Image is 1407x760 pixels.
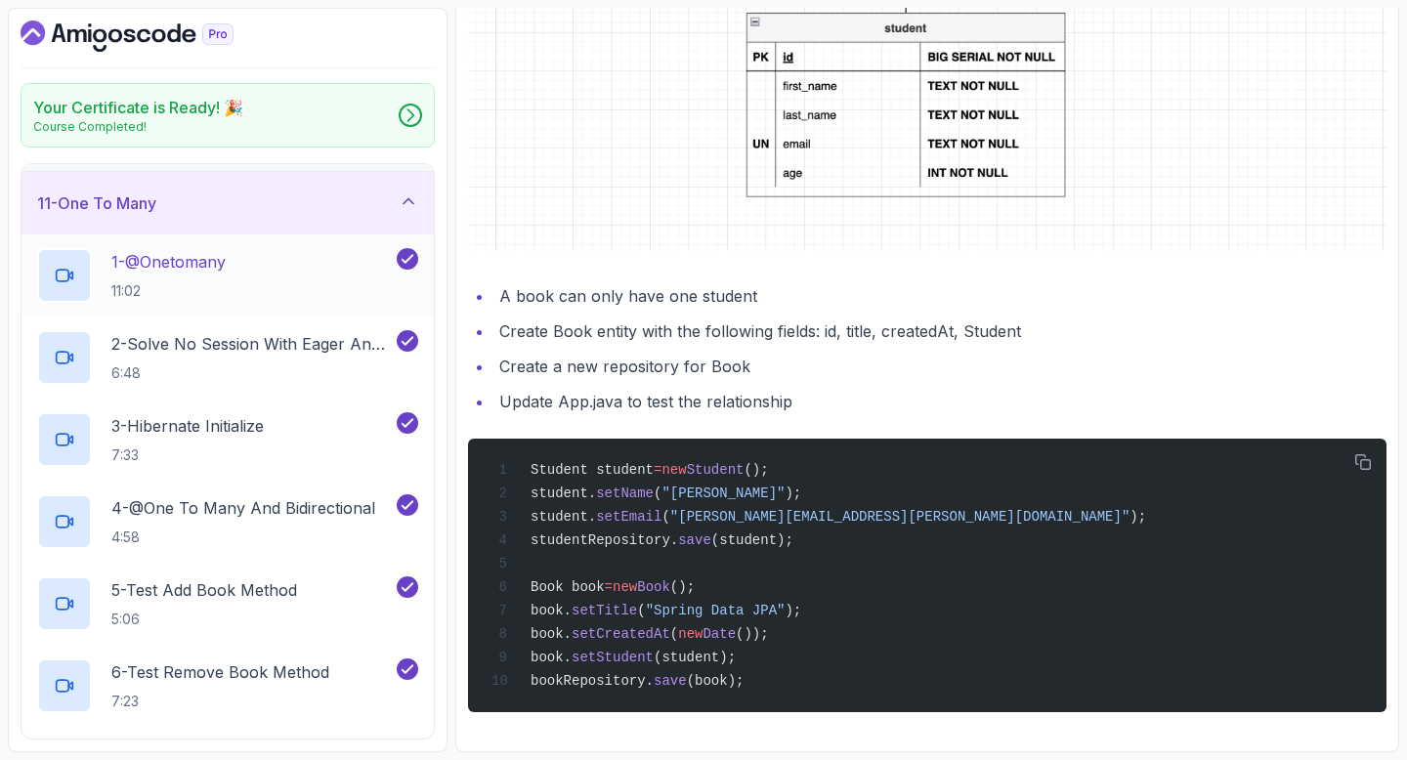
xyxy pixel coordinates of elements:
[111,692,329,711] p: 7:23
[785,486,801,501] span: );
[670,579,695,595] span: ();
[111,496,375,520] p: 4 - @One To Many And Bidirectional
[637,579,670,595] span: Book
[111,332,393,356] p: 2 - Solve No Session With Eager And Fetch
[687,462,745,478] span: Student
[111,660,329,684] p: 6 - Test Remove Book Method
[661,509,669,525] span: (
[531,650,572,665] span: book.
[596,486,654,501] span: setName
[33,96,243,119] h2: Your Certificate is Ready! 🎉
[744,462,768,478] span: ();
[687,673,745,689] span: (book);
[703,626,736,642] span: Date
[493,353,1386,380] li: Create a new repository for Book
[111,578,297,602] p: 5 - Test Add Book Method
[37,330,418,385] button: 2-Solve No Session With Eager And Fetch6:48
[678,626,703,642] span: new
[736,626,769,642] span: ());
[531,486,596,501] span: student.
[111,281,226,301] p: 11:02
[646,603,786,618] span: "Spring Data JPA"
[37,248,418,303] button: 1-@Onetomany11:02
[111,528,375,547] p: 4:58
[678,532,711,548] span: save
[531,462,654,478] span: Student student
[37,191,156,215] h3: 11 - One To Many
[493,282,1386,310] li: A book can only have one student
[531,626,572,642] span: book.
[111,363,393,383] p: 6:48
[37,576,418,631] button: 5-Test Add Book Method5:06
[21,21,278,52] a: Dashboard
[654,650,736,665] span: (student);
[596,509,661,525] span: setEmail
[111,445,264,465] p: 7:33
[605,579,613,595] span: =
[654,486,661,501] span: (
[531,603,572,618] span: book.
[711,532,793,548] span: (student);
[111,414,264,438] p: 3 - Hibernate Initialize
[654,462,661,478] span: =
[613,579,637,595] span: new
[654,673,687,689] span: save
[572,603,637,618] span: setTitle
[670,626,678,642] span: (
[37,494,418,549] button: 4-@One To Many And Bidirectional4:58
[1130,509,1146,525] span: );
[661,462,686,478] span: new
[21,83,435,148] a: Your Certificate is Ready! 🎉Course Completed!
[572,650,654,665] span: setStudent
[670,509,1130,525] span: "[PERSON_NAME][EMAIL_ADDRESS][PERSON_NAME][DOMAIN_NAME]"
[21,172,434,234] button: 11-One To Many
[33,119,243,135] p: Course Completed!
[785,603,801,618] span: );
[493,317,1386,345] li: Create Book entity with the following fields: id, title, createdAt, Student
[111,610,297,629] p: 5:06
[531,673,654,689] span: bookRepository.
[661,486,785,501] span: "[PERSON_NAME]"
[37,658,418,713] button: 6-Test Remove Book Method7:23
[637,603,645,618] span: (
[531,509,596,525] span: student.
[111,250,226,274] p: 1 - @Onetomany
[531,532,678,548] span: studentRepository.
[572,626,670,642] span: setCreatedAt
[531,579,605,595] span: Book book
[493,388,1386,415] li: Update App.java to test the relationship
[37,412,418,467] button: 3-Hibernate Initialize7:33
